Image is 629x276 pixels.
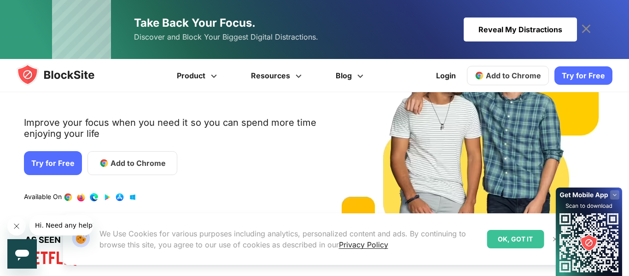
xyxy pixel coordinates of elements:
[467,66,549,85] a: Add to Chrome
[554,66,612,85] a: Try for Free
[549,233,561,245] button: Close
[339,240,388,249] a: Privacy Policy
[99,228,480,250] p: We Use Cookies for various purposes including analytics, personalized content and ads. By continu...
[24,193,62,202] text: Available On
[235,59,320,92] a: Resources
[551,235,559,243] img: Close
[7,217,26,235] iframe: Close message
[464,18,577,41] div: Reveal My Distractions
[161,59,235,92] a: Product
[24,151,82,175] a: Try for Free
[24,117,318,147] text: Improve your focus when you need it so you can spend more time enjoying your life
[487,230,544,248] div: OK, GOT IT
[6,6,66,14] span: Hi. Need any help?
[486,71,541,80] span: Add to Chrome
[431,65,461,87] a: Login
[29,215,93,235] iframe: Message from company
[87,151,177,175] a: Add to Chrome
[17,64,112,86] img: blocksite-icon.5d769676.svg
[134,30,318,44] span: Discover and Block Your Biggest Digital Distractions.
[111,158,166,169] span: Add to Chrome
[7,239,37,269] iframe: Button to launch messaging window
[475,71,484,80] img: chrome-icon.svg
[320,59,382,92] a: Blog
[134,16,256,29] span: Take Back Your Focus.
